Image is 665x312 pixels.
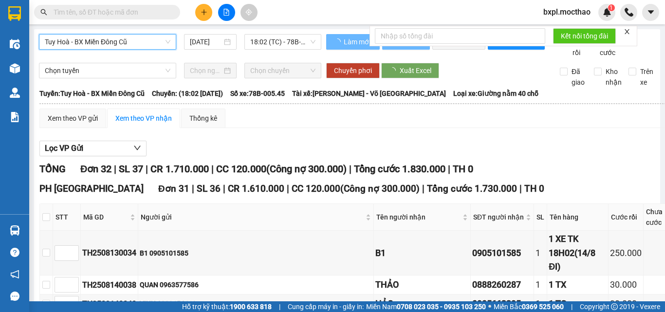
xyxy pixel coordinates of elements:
img: warehouse-icon [10,39,20,49]
div: 1 TG [549,297,607,311]
span: Chọn tuyến [45,63,170,78]
td: TH2508140038 [81,275,138,294]
div: B1 0905101585 [140,248,372,258]
div: 1 [536,246,545,260]
div: 1 TX [549,278,607,292]
span: SL 36 [197,183,221,194]
span: CR 1.710.000 [150,163,209,175]
div: VINH 0933154613 [140,298,372,309]
div: 0905101585 [472,246,532,260]
span: | [146,163,148,175]
span: | [519,183,522,194]
span: Đơn 32 [80,163,111,175]
strong: 0369 525 060 [522,303,564,311]
div: HẢO [375,297,469,311]
span: | [287,183,289,194]
span: | [114,163,116,175]
span: CR 1.610.000 [228,183,284,194]
span: Tài xế: [PERSON_NAME] - Võ [GEOGRAPHIC_DATA] [292,88,446,99]
span: SL 37 [119,163,143,175]
td: 0888260287 [471,275,534,294]
td: THẢO [374,275,471,294]
div: Xem theo VP nhận [115,113,172,124]
span: Trên xe [636,66,657,88]
span: Tuy Hoà - BX Miền Đông Cũ [45,35,170,49]
div: 30.000 [610,278,642,292]
span: ( [340,183,344,194]
span: Đơn 31 [158,183,189,194]
strong: 1900 633 818 [230,303,272,311]
span: Lọc VP Gửi [45,142,83,154]
span: Cung cấp máy in - giấy in: [288,301,364,312]
span: loading [389,67,400,74]
div: 1 [536,297,545,311]
span: file-add [223,9,230,16]
th: SL [534,204,547,231]
img: icon-new-feature [603,8,611,17]
span: loading [334,38,342,45]
span: | [279,301,280,312]
b: Tuyến: Tuy Hoà - BX Miền Đông Cũ [39,90,145,97]
div: B1 [375,246,469,260]
span: Đã giao [568,66,589,88]
span: Miền Bắc [494,301,564,312]
div: THẢO [375,278,469,292]
button: file-add [218,4,235,21]
span: TỔNG [39,163,66,175]
span: Số xe: 78B-005.45 [230,88,285,99]
span: message [10,292,19,301]
span: ) [416,183,420,194]
span: Chọn chuyến [250,63,315,78]
input: Nhập số tổng đài [375,28,545,44]
span: SĐT người nhận [473,212,524,222]
span: TH 0 [453,163,473,175]
span: caret-down [647,8,655,17]
span: Người gửi [141,212,364,222]
span: Kết nối tổng đài [561,31,608,41]
span: Miền Nam [366,301,486,312]
span: Công nợ 300.000 [270,163,343,175]
div: QUAN 0963577586 [140,279,372,290]
span: Tên người nhận [376,212,461,222]
div: 250.000 [610,246,642,260]
span: search [40,9,47,16]
button: Kết nối tổng đài [553,28,616,44]
span: close [624,28,630,35]
span: CC 120.000 [216,163,266,175]
div: 1 [536,278,545,292]
span: PH [GEOGRAPHIC_DATA] [39,183,144,194]
span: aim [245,9,252,16]
img: phone-icon [625,8,633,17]
button: Xuất Excel [381,63,439,78]
input: Chọn ngày [190,65,222,76]
span: | [448,163,450,175]
span: Tổng cước 1.730.000 [427,183,517,194]
span: | [422,183,425,194]
span: 18:02 (TC) - 78B-005.45 [250,35,315,49]
span: | [192,183,194,194]
span: Hỗ trợ kỹ thuật: [182,301,272,312]
button: plus [195,4,212,21]
strong: 0708 023 035 - 0935 103 250 [397,303,486,311]
span: down [133,144,141,152]
div: 30.000 [610,297,642,311]
button: Làm mới [326,34,380,50]
span: TH 0 [524,183,544,194]
td: B1 [374,231,471,275]
img: warehouse-icon [10,63,20,73]
span: copyright [611,303,618,310]
span: Tổng cước 1.830.000 [354,163,445,175]
th: Tên hàng [547,204,609,231]
div: 0888260287 [472,278,532,292]
span: Làm mới [344,37,372,47]
span: | [349,163,351,175]
div: TH2508130034 [82,247,136,259]
div: Xem theo VP gửi [48,113,98,124]
button: Lọc VP Gửi [39,141,147,156]
span: Loại xe: Giường nằm 40 chỗ [453,88,538,99]
span: ⚪️ [488,305,491,309]
span: Chuyến: (18:02 [DATE]) [152,88,223,99]
span: Kho nhận [602,66,626,88]
img: logo-vxr [8,6,21,21]
button: aim [240,4,258,21]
